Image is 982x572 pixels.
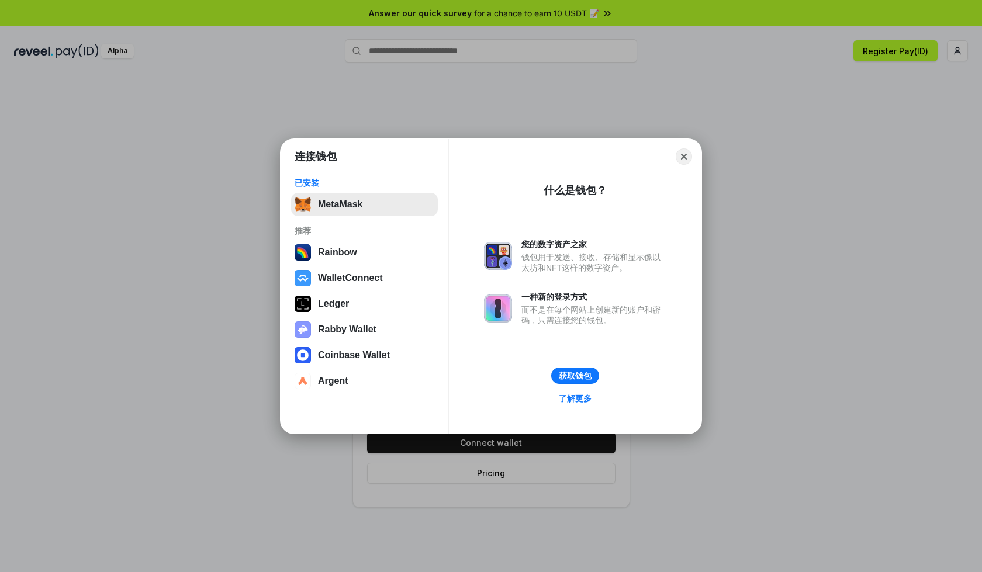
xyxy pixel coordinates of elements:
[291,241,438,264] button: Rainbow
[318,324,376,335] div: Rabby Wallet
[295,196,311,213] img: svg+xml,%3Csvg%20fill%3D%22none%22%20height%3D%2233%22%20viewBox%3D%220%200%2035%2033%22%20width%...
[291,266,438,290] button: WalletConnect
[295,226,434,236] div: 推荐
[295,321,311,338] img: svg+xml,%3Csvg%20xmlns%3D%22http%3A%2F%2Fwww.w3.org%2F2000%2Fsvg%22%20fill%3D%22none%22%20viewBox...
[318,350,390,360] div: Coinbase Wallet
[318,376,348,386] div: Argent
[291,369,438,393] button: Argent
[676,148,692,165] button: Close
[544,183,607,197] div: 什么是钱包？
[551,368,599,384] button: 获取钱包
[484,294,512,323] img: svg+xml,%3Csvg%20xmlns%3D%22http%3A%2F%2Fwww.w3.org%2F2000%2Fsvg%22%20fill%3D%22none%22%20viewBox...
[295,178,434,188] div: 已安装
[521,304,666,325] div: 而不是在每个网站上创建新的账户和密码，只需连接您的钱包。
[291,344,438,367] button: Coinbase Wallet
[559,370,592,381] div: 获取钱包
[521,252,666,273] div: 钱包用于发送、接收、存储和显示像以太坊和NFT这样的数字资产。
[295,373,311,389] img: svg+xml,%3Csvg%20width%3D%2228%22%20height%3D%2228%22%20viewBox%3D%220%200%2028%2028%22%20fill%3D...
[559,393,592,404] div: 了解更多
[295,347,311,363] img: svg+xml,%3Csvg%20width%3D%2228%22%20height%3D%2228%22%20viewBox%3D%220%200%2028%2028%22%20fill%3D...
[295,244,311,261] img: svg+xml,%3Csvg%20width%3D%22120%22%20height%3D%22120%22%20viewBox%3D%220%200%20120%20120%22%20fil...
[318,199,362,210] div: MetaMask
[521,292,666,302] div: 一种新的登录方式
[318,299,349,309] div: Ledger
[521,239,666,249] div: 您的数字资产之家
[318,273,383,283] div: WalletConnect
[291,318,438,341] button: Rabby Wallet
[295,270,311,286] img: svg+xml,%3Csvg%20width%3D%2228%22%20height%3D%2228%22%20viewBox%3D%220%200%2028%2028%22%20fill%3D...
[291,292,438,316] button: Ledger
[295,150,337,164] h1: 连接钱包
[552,391,599,406] a: 了解更多
[484,242,512,270] img: svg+xml,%3Csvg%20xmlns%3D%22http%3A%2F%2Fwww.w3.org%2F2000%2Fsvg%22%20fill%3D%22none%22%20viewBox...
[318,247,357,258] div: Rainbow
[295,296,311,312] img: svg+xml,%3Csvg%20xmlns%3D%22http%3A%2F%2Fwww.w3.org%2F2000%2Fsvg%22%20width%3D%2228%22%20height%3...
[291,193,438,216] button: MetaMask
